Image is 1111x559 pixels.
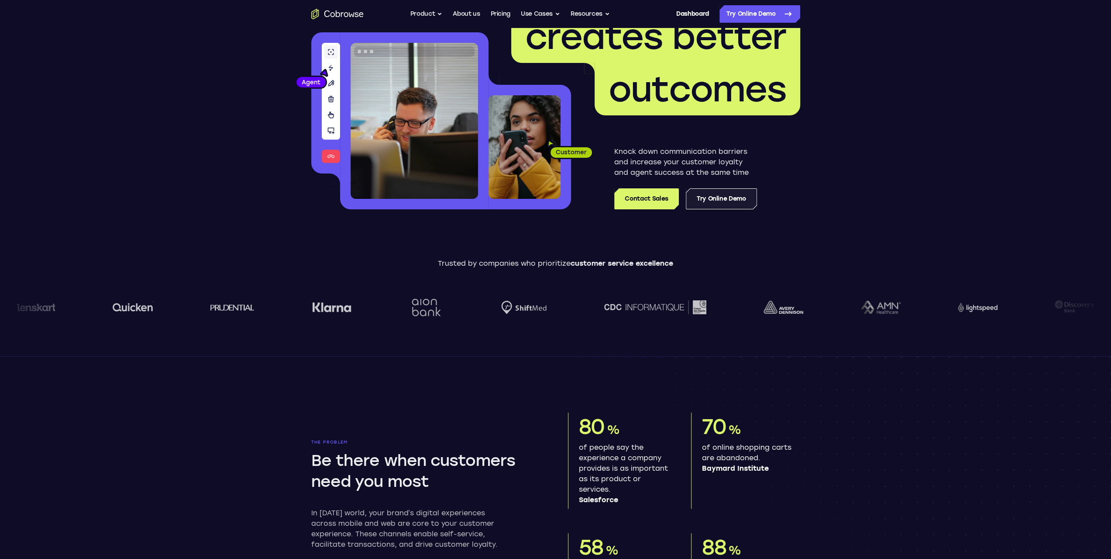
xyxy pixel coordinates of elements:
[861,301,901,314] img: AMN Healthcare
[614,146,757,178] p: Knock down communication barriers and increase your customer loyalty and agent success at the sam...
[311,508,509,550] p: In [DATE] world, your brand’s digital experiences across mobile and web are core to your customer...
[311,450,540,492] h2: Be there when customers need you most
[409,290,444,325] img: Aion Bank
[488,95,561,199] img: A customer holding their phone
[113,300,153,314] img: quicken
[312,302,351,312] img: Klarna
[614,188,678,209] a: Contact Sales
[521,5,560,23] button: Use Cases
[210,304,255,311] img: prudential
[351,43,478,199] img: A customer support agent talking on the phone
[764,301,803,314] img: avery-dennison
[728,543,741,558] span: %
[579,442,670,505] p: of people say the experience a company provides is as important as its product or services.
[605,543,618,558] span: %
[453,5,480,23] a: About us
[311,9,364,19] a: Go to the home page
[579,414,605,439] span: 80
[571,259,673,267] span: customer service excellence
[702,414,726,439] span: 70
[607,422,619,437] span: %
[410,5,443,23] button: Product
[719,5,800,23] a: Try Online Demo
[676,5,709,23] a: Dashboard
[604,300,706,314] img: CDC Informatique
[490,5,510,23] a: Pricing
[609,68,786,110] span: outcomes
[501,301,547,314] img: Shiftmed
[728,422,741,437] span: %
[702,442,793,474] p: of online shopping carts are abandoned.
[525,16,786,58] span: creates better
[571,5,610,23] button: Resources
[958,302,997,312] img: Lightspeed
[686,188,757,209] a: Try Online Demo
[579,495,670,505] span: Salesforce
[311,440,543,445] p: The problem
[702,463,793,474] span: Baymard Institute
